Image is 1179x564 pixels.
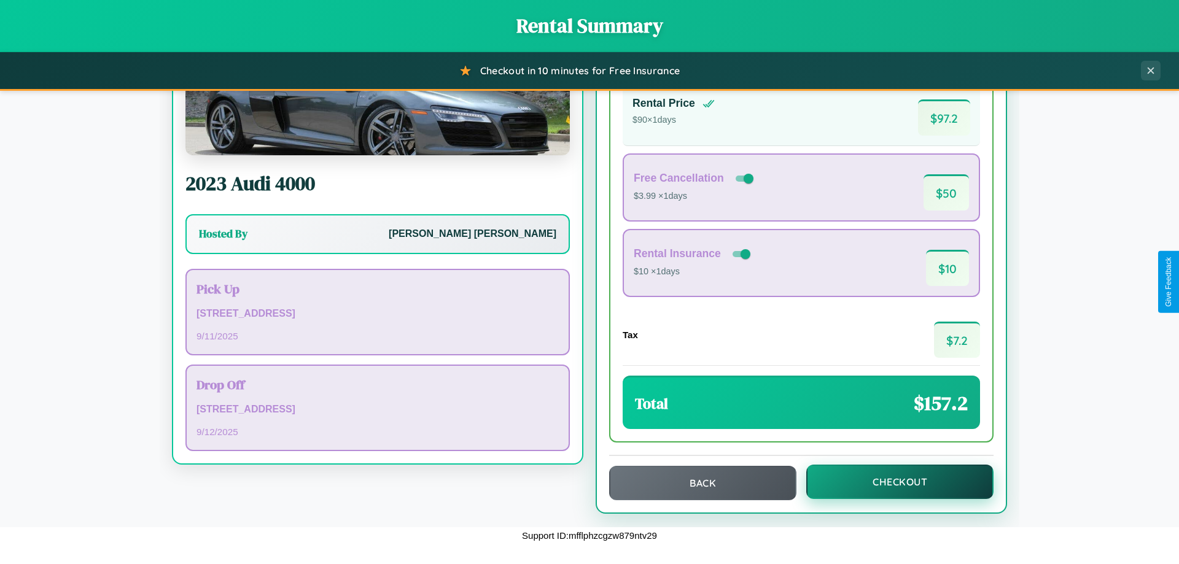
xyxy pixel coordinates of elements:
[623,330,638,340] h4: Tax
[185,170,570,197] h2: 2023 Audi 4000
[199,226,247,241] h3: Hosted By
[522,527,657,544] p: Support ID: mfflphzcgzw879ntv29
[635,393,668,414] h3: Total
[196,401,559,419] p: [STREET_ADDRESS]
[634,172,724,185] h4: Free Cancellation
[196,376,559,393] h3: Drop Off
[924,174,969,211] span: $ 50
[926,250,969,286] span: $ 10
[1164,257,1173,307] div: Give Feedback
[196,280,559,298] h3: Pick Up
[634,264,753,280] p: $10 × 1 days
[632,97,695,110] h4: Rental Price
[806,465,994,499] button: Checkout
[634,188,756,204] p: $3.99 × 1 days
[196,328,559,344] p: 9 / 11 / 2025
[12,12,1167,39] h1: Rental Summary
[934,322,980,358] span: $ 7.2
[196,305,559,323] p: [STREET_ADDRESS]
[185,33,570,155] img: Audi 4000
[632,112,715,128] p: $ 90 × 1 days
[609,466,796,500] button: Back
[480,64,680,77] span: Checkout in 10 minutes for Free Insurance
[914,390,968,417] span: $ 157.2
[196,423,559,440] p: 9 / 12 / 2025
[918,99,970,136] span: $ 97.2
[389,225,556,243] p: [PERSON_NAME] [PERSON_NAME]
[634,247,721,260] h4: Rental Insurance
